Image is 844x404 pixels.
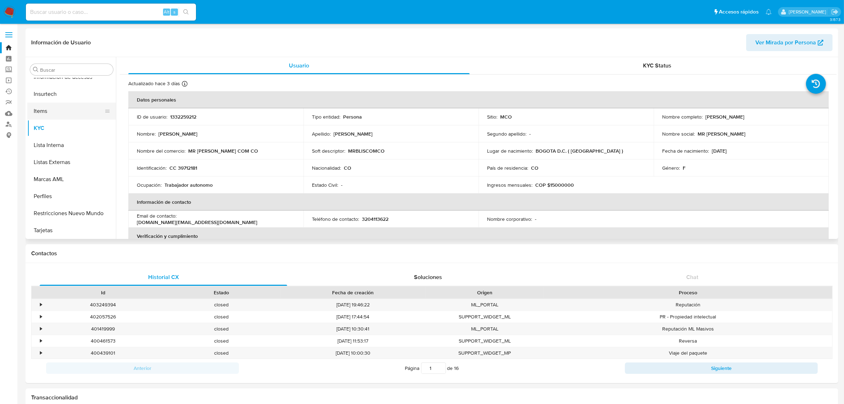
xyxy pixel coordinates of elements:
[643,61,672,70] span: KYC Status
[662,131,695,137] p: Nombre social :
[44,299,162,311] div: 403249394
[662,165,680,171] p: Género :
[164,182,213,188] p: Trabajador autonomo
[167,289,275,296] div: Estado
[426,347,544,359] div: SUPPORT_WIDGET_MP
[137,165,167,171] p: Identificación :
[31,39,91,46] h1: Información de Usuario
[536,148,623,154] p: BOGOTA D.C. ( [GEOGRAPHIC_DATA] )
[40,350,42,356] div: •
[535,182,574,188] p: COP $15000000
[426,299,544,311] div: ML_PORTAL
[341,182,342,188] p: -
[27,120,116,137] button: KYC
[500,114,512,120] p: MCO
[137,131,156,137] p: Nombre :
[148,273,179,281] span: Historial CX
[285,289,421,296] div: Fecha de creación
[162,311,280,323] div: closed
[544,323,832,335] div: Reputación ML Masivos
[128,91,829,108] th: Datos personales
[40,301,42,308] div: •
[40,67,110,73] input: Buscar
[348,148,385,154] p: MRBLISCOMCO
[535,216,536,222] p: -
[662,114,703,120] p: Nombre completo :
[719,8,759,16] span: Accesos rápidos
[662,148,709,154] p: Fecha de nacimiento :
[173,9,175,15] span: s
[44,311,162,323] div: 402057526
[280,347,426,359] div: [DATE] 10:00:30
[137,114,167,120] p: ID de usuario :
[289,61,309,70] span: Usuario
[431,289,539,296] div: Origen
[128,80,180,87] p: Actualizado hace 3 días
[31,394,833,401] h1: Transaccionalidad
[683,165,686,171] p: F
[27,103,110,120] button: Items
[33,67,39,72] button: Buscar
[705,114,744,120] p: [PERSON_NAME]
[487,148,533,154] p: Lugar de nacimiento :
[531,165,538,171] p: CO
[312,182,338,188] p: Estado Civil :
[137,182,162,188] p: Ocupación :
[162,335,280,347] div: closed
[137,148,185,154] p: Nombre del comercio :
[414,273,442,281] span: Soluciones
[27,86,116,103] button: Insurtech
[454,365,459,372] span: 16
[312,165,341,171] p: Nacionalidad :
[27,222,116,239] button: Tarjetas
[27,137,116,154] button: Lista Interna
[26,7,196,17] input: Buscar usuario o caso...
[544,335,832,347] div: Reversa
[625,362,818,374] button: Siguiente
[27,154,116,171] button: Listas Externas
[312,114,340,120] p: Tipo entidad :
[755,34,816,51] span: Ver Mirada por Persona
[405,362,459,374] span: Página de
[46,362,239,374] button: Anterior
[170,114,196,120] p: 1332259212
[487,131,526,137] p: Segundo apellido :
[188,148,258,154] p: MR [PERSON_NAME] COM CO
[343,114,362,120] p: Persona
[549,289,827,296] div: Proceso
[27,171,116,188] button: Marcas AML
[158,131,197,137] p: [PERSON_NAME]
[544,299,832,311] div: Reputación
[544,347,832,359] div: Viaje del paquete
[312,148,345,154] p: Soft descriptor :
[712,148,727,154] p: [DATE]
[137,213,177,219] p: Email de contacto :
[49,289,157,296] div: Id
[40,338,42,344] div: •
[169,165,197,171] p: CC 39712181
[137,219,257,225] p: [DOMAIN_NAME][EMAIL_ADDRESS][DOMAIN_NAME]
[426,335,544,347] div: SUPPORT_WIDGET_ML
[27,188,116,205] button: Perfiles
[44,335,162,347] div: 400461573
[280,323,426,335] div: [DATE] 10:30:41
[426,311,544,323] div: SUPPORT_WIDGET_ML
[686,273,698,281] span: Chat
[312,131,331,137] p: Apellido :
[27,205,116,222] button: Restricciones Nuevo Mundo
[162,347,280,359] div: closed
[487,182,532,188] p: Ingresos mensuales :
[40,326,42,332] div: •
[312,216,359,222] p: Teléfono de contacto :
[746,34,833,51] button: Ver Mirada por Persona
[162,323,280,335] div: closed
[280,311,426,323] div: [DATE] 17:44:54
[544,311,832,323] div: PR - Propiedad intelectual
[44,323,162,335] div: 401419999
[789,9,829,15] p: juan.montanobonaga@mercadolibre.com.co
[334,131,373,137] p: [PERSON_NAME]
[164,9,169,15] span: Alt
[426,323,544,335] div: ML_PORTAL
[162,299,280,311] div: closed
[280,335,426,347] div: [DATE] 11:53:17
